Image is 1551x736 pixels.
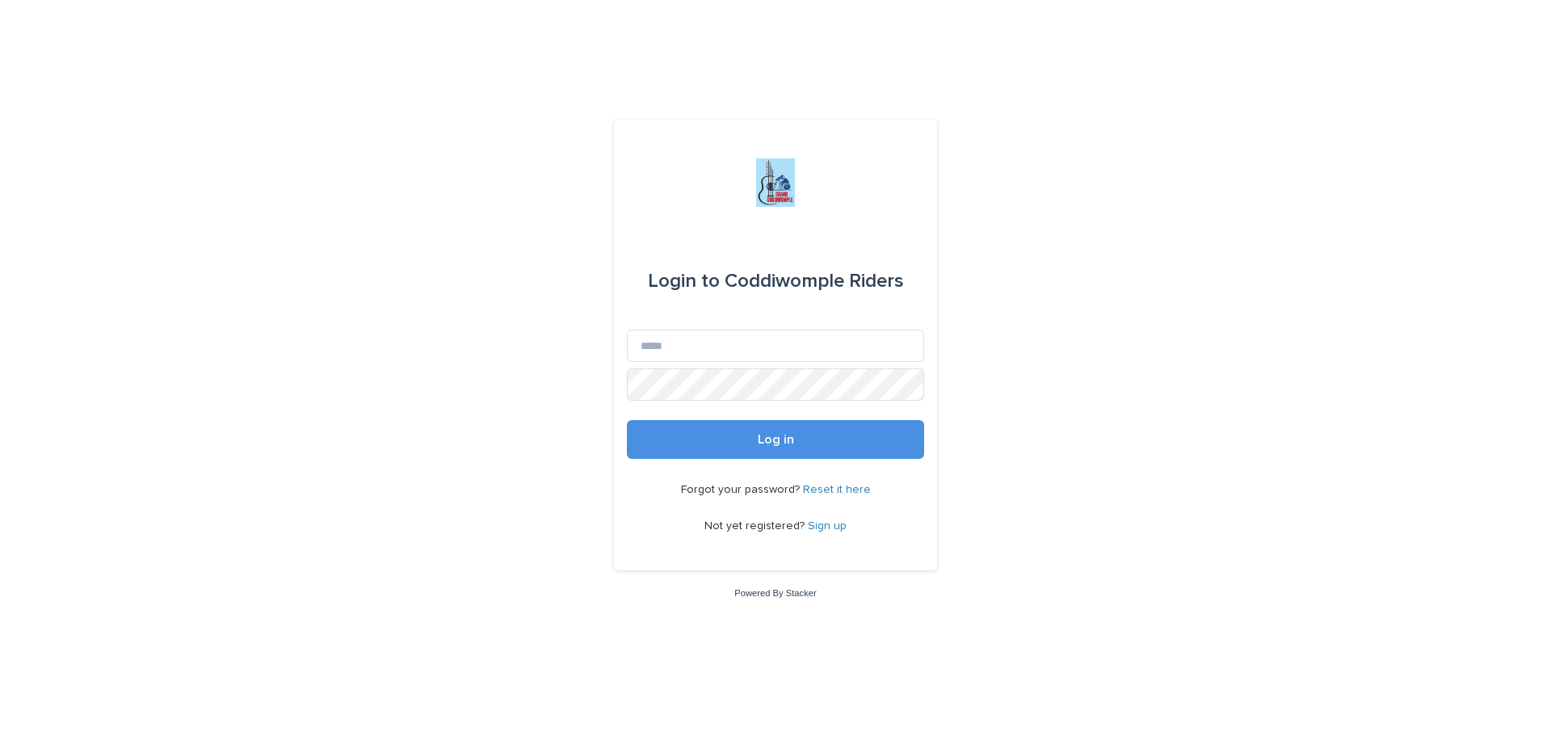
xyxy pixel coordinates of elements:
div: Coddiwomple Riders [648,259,904,304]
span: Login to [648,271,720,291]
span: Not yet registered? [704,520,808,532]
span: Log in [758,433,794,446]
button: Log in [627,420,924,459]
span: Forgot your password? [681,484,803,495]
a: Powered By Stacker [734,588,816,598]
a: Sign up [808,520,847,532]
a: Reset it here [803,484,871,495]
img: jxsLJbdS1eYBI7rVAS4p [756,158,795,207]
